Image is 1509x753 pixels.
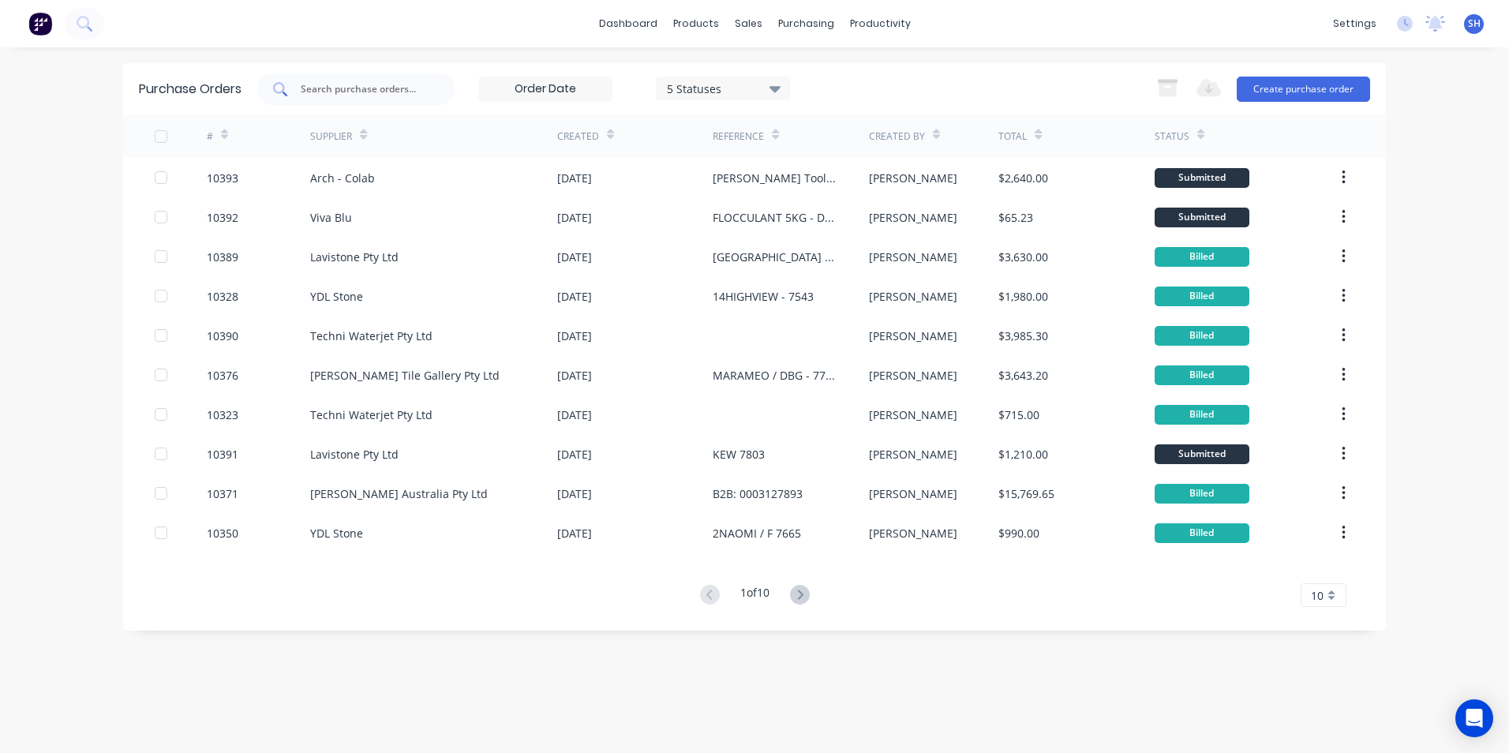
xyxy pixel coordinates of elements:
div: Billed [1155,326,1249,346]
div: Techni Waterjet Pty Ltd [310,328,432,344]
div: [DATE] [557,446,592,463]
div: YDL Stone [310,525,363,541]
div: $1,210.00 [998,446,1048,463]
div: Submitted [1155,168,1249,188]
div: [PERSON_NAME] [869,288,957,305]
div: 10391 [207,446,238,463]
div: 10376 [207,367,238,384]
div: # [207,129,213,144]
div: [PERSON_NAME] [869,249,957,265]
button: Create purchase order [1237,77,1370,102]
div: Total [998,129,1027,144]
div: $15,769.65 [998,485,1054,502]
div: $65.23 [998,209,1033,226]
div: 10350 [207,525,238,541]
div: [DATE] [557,485,592,502]
div: 10393 [207,170,238,186]
div: Billed [1155,365,1249,385]
div: [DATE] [557,525,592,541]
div: Viva Blu [310,209,352,226]
div: Open Intercom Messenger [1455,699,1493,737]
div: [DATE] [557,170,592,186]
div: Reference [713,129,764,144]
span: 10 [1311,587,1324,604]
div: YDL Stone [310,288,363,305]
div: products [665,12,727,36]
div: [PERSON_NAME] [869,485,957,502]
div: Arch - Colab [310,170,375,186]
div: Lavistone Pty Ltd [310,446,399,463]
div: MARAMEO / DBG - 7752 [713,367,837,384]
div: [DATE] [557,249,592,265]
div: [PERSON_NAME] [869,406,957,423]
div: 10392 [207,209,238,226]
div: 14HIGHVIEW - 7543 [713,288,814,305]
input: Order Date [479,77,612,101]
div: FLOCCULANT 5KG - Dandenong [713,209,837,226]
div: [DATE] [557,209,592,226]
div: Techni Waterjet Pty Ltd [310,406,432,423]
div: Purchase Orders [139,80,242,99]
span: SH [1468,17,1481,31]
div: 5 Statuses [667,80,780,96]
div: [PERSON_NAME] [869,367,957,384]
div: [PERSON_NAME] Australia Pty Ltd [310,485,488,502]
div: purchasing [770,12,842,36]
div: [PERSON_NAME] [869,328,957,344]
div: Lavistone Pty Ltd [310,249,399,265]
div: 10328 [207,288,238,305]
div: [DATE] [557,288,592,305]
div: $715.00 [998,406,1039,423]
div: [GEOGRAPHIC_DATA] 7704 [713,249,837,265]
div: [PERSON_NAME] [869,209,957,226]
div: Billed [1155,247,1249,267]
div: Billed [1155,484,1249,504]
div: 10323 [207,406,238,423]
div: [DATE] [557,328,592,344]
div: [PERSON_NAME] [869,170,957,186]
div: [PERSON_NAME] [869,525,957,541]
div: Status [1155,129,1189,144]
div: Created [557,129,599,144]
div: [DATE] [557,406,592,423]
div: KEW 7803 [713,446,765,463]
div: 2NAOMI / F 7665 [713,525,801,541]
div: 10390 [207,328,238,344]
img: Factory [28,12,52,36]
div: B2B: 0003127893 [713,485,803,502]
div: $990.00 [998,525,1039,541]
div: settings [1325,12,1384,36]
div: Billed [1155,405,1249,425]
div: sales [727,12,770,36]
div: [PERSON_NAME] [869,446,957,463]
div: $3,630.00 [998,249,1048,265]
div: $2,640.00 [998,170,1048,186]
div: Created By [869,129,925,144]
div: productivity [842,12,919,36]
div: [PERSON_NAME] Toolbox - Invoice 2 [713,170,837,186]
div: 10389 [207,249,238,265]
div: Submitted [1155,444,1249,464]
div: 1 of 10 [740,584,769,607]
div: 10371 [207,485,238,502]
input: Search purchase orders... [299,81,430,97]
div: Billed [1155,523,1249,543]
div: [PERSON_NAME] Tile Gallery Pty Ltd [310,367,500,384]
div: Billed [1155,287,1249,306]
div: [DATE] [557,367,592,384]
div: $1,980.00 [998,288,1048,305]
div: Submitted [1155,208,1249,227]
div: $3,643.20 [998,367,1048,384]
div: $3,985.30 [998,328,1048,344]
div: Supplier [310,129,352,144]
a: dashboard [591,12,665,36]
